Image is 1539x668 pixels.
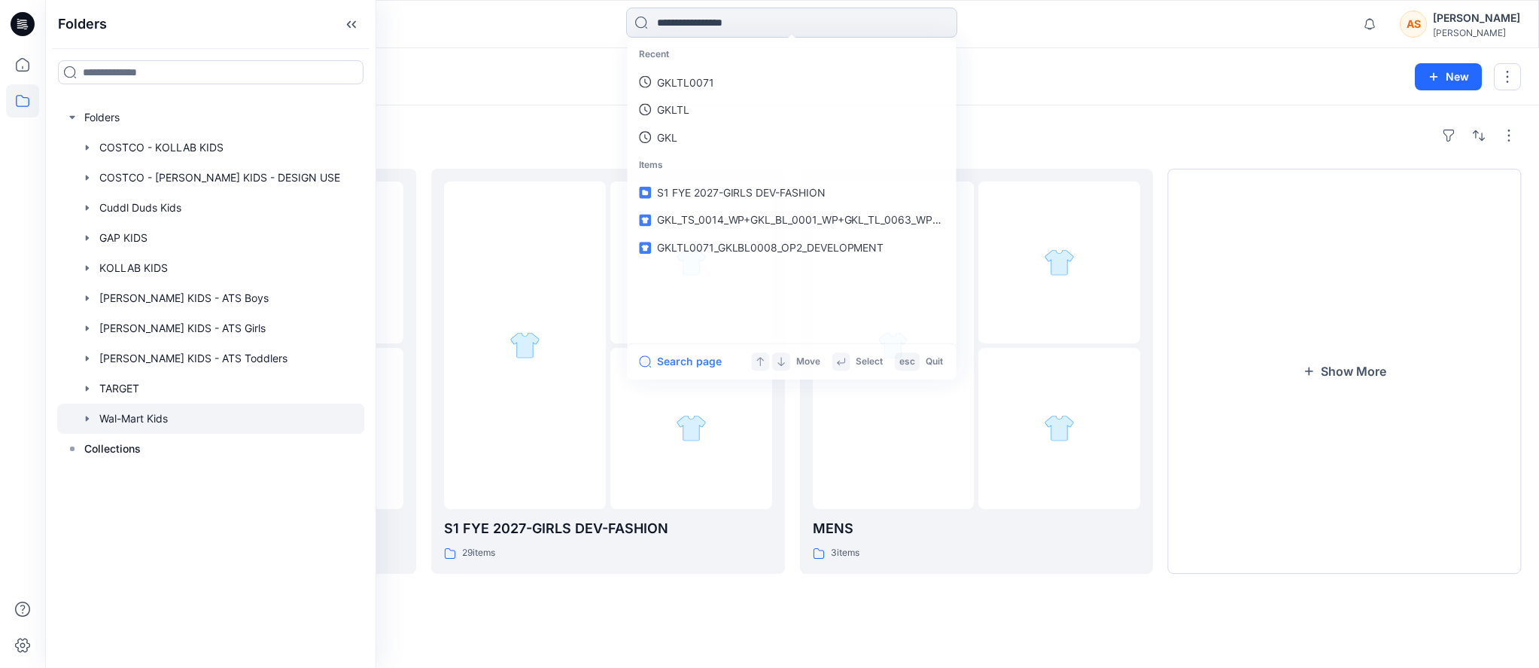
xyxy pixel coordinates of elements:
a: folder 1folder 2folder 3MENS3items [800,169,1153,574]
p: Select [856,354,883,369]
button: Show More [1168,169,1521,574]
a: S1 FYE 2027-GIRLS DEV-FASHION [630,178,953,206]
p: S1 FYE 2027-GIRLS DEV-FASHION [444,518,771,539]
p: Items [630,151,953,178]
div: [PERSON_NAME] [1433,9,1520,27]
p: 3 items [831,545,859,561]
p: 29 items [462,545,495,561]
div: AS [1400,11,1427,38]
p: Move [796,354,820,369]
span: S1 FYE 2027-GIRLS DEV-FASHION [657,186,826,199]
p: GKLTL [657,102,689,117]
a: GKLTL [630,96,953,124]
a: folder 1folder 2folder 3S1 FYE 2027-GIRLS DEV-FASHION29items [431,169,784,574]
a: GKL [630,124,953,151]
img: folder 3 [676,413,707,444]
img: folder 3 [1044,413,1075,444]
button: New [1415,63,1482,90]
img: folder 1 [509,330,540,361]
a: GKLTL0071 [630,68,953,96]
span: GKL_TS_0014_WP+GKL_BL_0001_WP+GKL_TL_0063_WP_LONG SLV TOP [657,214,1013,227]
img: folder 2 [1044,247,1075,278]
p: Recent [630,41,953,68]
button: Search page [639,352,721,371]
span: GKLTL0071_GKLBL0008_OP2_DEVELOPMENT [657,241,884,254]
a: GKLTL0071_GKLBL0008_OP2_DEVELOPMENT [630,233,953,261]
p: GKL [657,130,677,145]
p: GKLTL0071 [657,74,714,90]
p: Collections [84,440,141,458]
div: [PERSON_NAME] [1433,27,1520,38]
p: Quit [926,354,943,369]
p: MENS [813,518,1140,539]
a: GKL_TS_0014_WP+GKL_BL_0001_WP+GKL_TL_0063_WP_LONG SLV TOP [630,206,953,234]
p: esc [899,354,915,369]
